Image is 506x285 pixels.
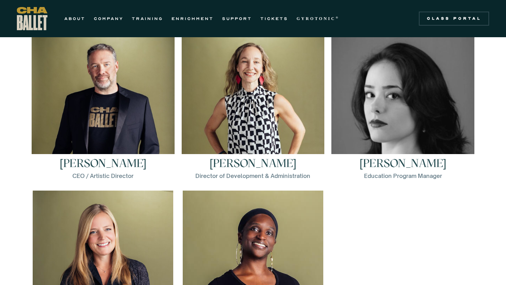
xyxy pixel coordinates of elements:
div: Director of Development & Administration [195,172,310,180]
div: CEO / Artistic Director [72,172,134,180]
div: Education Program Manager [364,172,442,180]
a: home [17,7,47,30]
a: SUPPORT [222,14,252,23]
a: [PERSON_NAME]CEO / Artistic Director [32,33,175,180]
a: [PERSON_NAME]Director of Development & Administration [182,33,325,180]
h3: [PERSON_NAME] [60,158,147,169]
a: ENRICHMENT [171,14,214,23]
a: COMPANY [94,14,123,23]
div: Class Portal [423,16,485,21]
strong: GYROTONIC [297,16,336,21]
a: GYROTONIC® [297,14,339,23]
a: TRAINING [132,14,163,23]
a: [PERSON_NAME]Education Program Manager [331,33,474,180]
h3: [PERSON_NAME] [359,158,446,169]
sup: ® [336,16,339,19]
a: Class Portal [419,12,489,26]
h3: [PERSON_NAME] [210,158,297,169]
a: TICKETS [260,14,288,23]
a: ABOUT [64,14,85,23]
